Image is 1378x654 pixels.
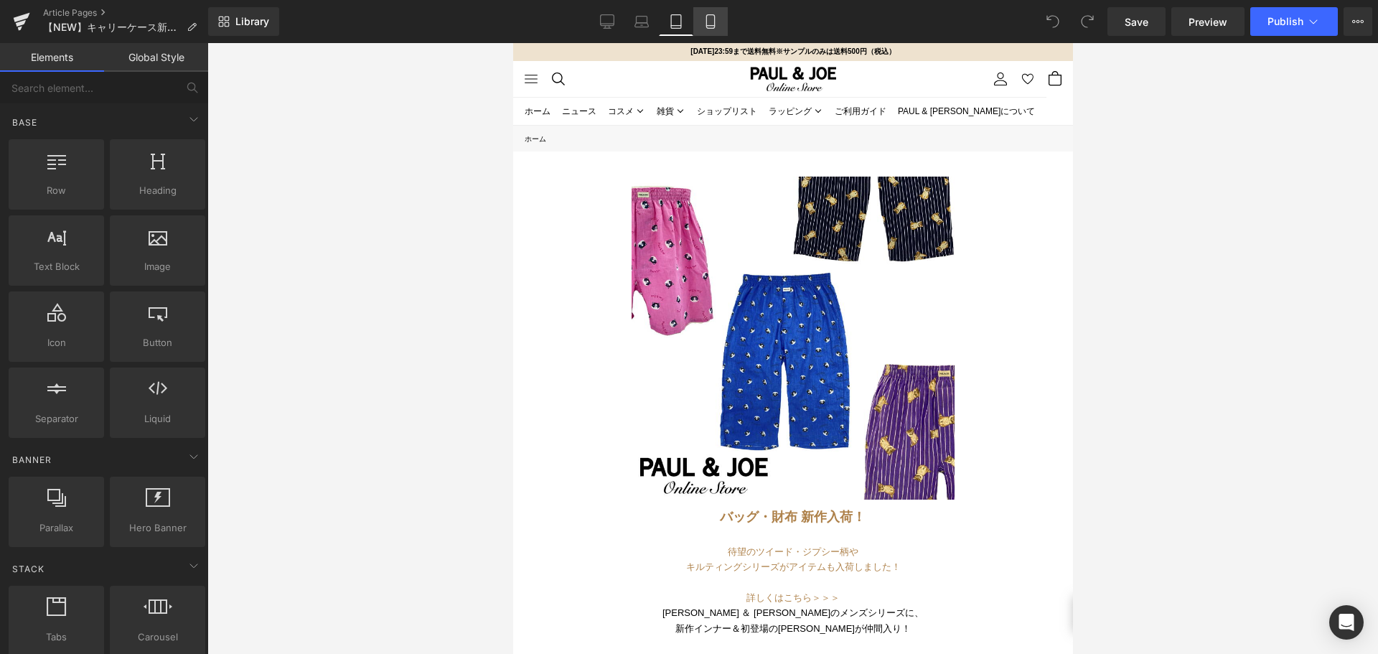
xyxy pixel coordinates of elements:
a: 詳しくはこちら＞＞＞ [233,549,327,560]
a: ホーム [11,92,33,100]
span: Row [13,183,100,198]
a: ショップリスト [178,55,250,83]
span: Text Block [13,259,100,274]
span: Banner [11,453,53,467]
span: Stack [11,562,46,576]
span: Button [114,335,201,350]
span: Library [235,15,269,28]
a: Desktop [590,7,624,36]
a: New Library [208,7,279,36]
span: Image [114,259,201,274]
span: Save [1125,14,1148,29]
summary: ラッピング [250,55,316,83]
div: Open Intercom Messenger [1329,605,1364,640]
summary: 雑貨 [138,55,178,83]
button: Publish [1250,7,1338,36]
span: 待望のツイード・ジプシー柄や キルティングシリーズが [173,503,346,529]
span: 【NEW】キャリーケース新デザイン登場！ [43,22,181,33]
nav: セカンダリナビゲーション [469,28,560,42]
button: Undo [1039,7,1067,36]
span: Liquid [114,411,201,426]
a: Article Pages [43,7,208,19]
a: ホーム [6,55,43,83]
span: Heading [114,183,201,198]
span: Tabs [13,630,100,645]
span: Publish [1267,16,1303,27]
span: Separator [13,411,100,426]
a: Laptop [624,7,659,36]
summary: コスメ [89,55,138,83]
span: アイテムも入荷しました！ [276,518,388,529]
span: Carousel [114,630,201,645]
a: Preview [1171,7,1245,36]
a: PAUL & [PERSON_NAME]について [379,55,528,83]
p: [DATE]23:59まで送料無料※サンプルのみは送料500円（税込） [177,3,382,15]
span: Hero Banner [114,520,201,536]
a: Global Style [104,43,208,72]
span: Icon [13,335,100,350]
b: バッグ・財布 新作入荷！ [207,467,352,481]
span: Base [11,116,39,129]
a: ご利用ガイド [316,55,379,83]
button: More [1344,7,1372,36]
a: Mobile [693,7,728,36]
button: Redo [1073,7,1102,36]
a: Tablet [659,7,693,36]
a: ニュース [43,55,89,83]
span: Parallax [13,520,100,536]
span: Preview [1189,14,1227,29]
